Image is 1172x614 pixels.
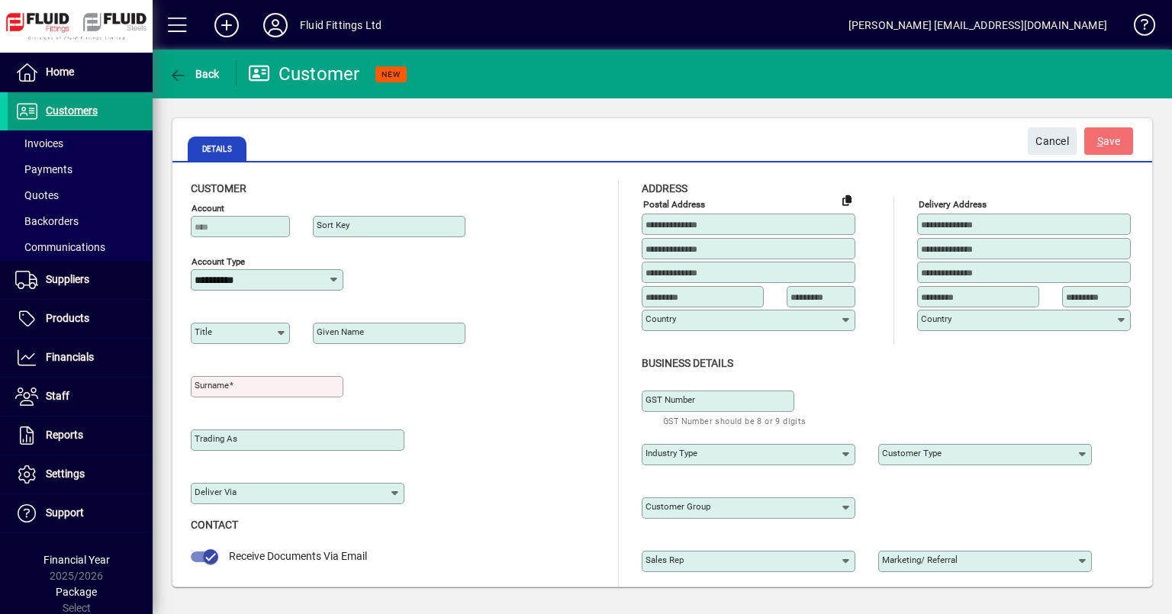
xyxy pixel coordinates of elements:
[882,555,958,565] mat-label: Marketing/ Referral
[8,494,153,532] a: Support
[1097,129,1121,154] span: ave
[195,380,229,391] mat-label: Surname
[8,156,153,182] a: Payments
[15,241,105,253] span: Communications
[202,11,251,39] button: Add
[8,130,153,156] a: Invoices
[921,313,951,324] mat-label: Country
[15,215,79,227] span: Backorders
[382,69,401,79] span: NEW
[43,554,110,566] span: Financial Year
[46,104,98,117] span: Customers
[317,220,349,230] mat-label: Sort key
[8,208,153,234] a: Backorders
[1028,127,1077,155] button: Cancel
[646,501,710,512] mat-label: Customer group
[15,137,63,149] span: Invoices
[56,586,97,598] span: Package
[15,163,72,175] span: Payments
[882,448,942,458] mat-label: Customer type
[195,433,237,444] mat-label: Trading as
[46,273,89,285] span: Suppliers
[1035,129,1069,154] span: Cancel
[642,182,687,194] span: Address
[8,182,153,208] a: Quotes
[8,416,153,455] a: Reports
[191,182,246,194] span: Customer
[642,357,733,369] span: Business details
[646,448,697,458] mat-label: Industry type
[46,66,74,78] span: Home
[1084,127,1133,155] button: Save
[192,203,224,214] mat-label: Account
[1122,3,1153,53] a: Knowledge Base
[46,506,84,519] span: Support
[646,313,676,324] mat-label: Country
[192,256,245,267] mat-label: Account Type
[8,261,153,299] a: Suppliers
[169,68,220,80] span: Back
[46,390,69,402] span: Staff
[46,468,85,480] span: Settings
[248,62,360,86] div: Customer
[8,53,153,92] a: Home
[153,60,237,88] app-page-header-button: Back
[317,326,364,337] mat-label: Given name
[663,412,807,429] mat-hint: GST Number should be 8 or 9 digits
[191,519,238,531] span: Contact
[8,455,153,493] a: Settings
[300,13,382,37] div: Fluid Fittings Ltd
[848,13,1107,37] div: [PERSON_NAME] [EMAIL_ADDRESS][DOMAIN_NAME]
[646,555,684,565] mat-label: Sales rep
[646,394,695,405] mat-label: GST Number
[46,351,94,363] span: Financials
[8,300,153,338] a: Products
[46,429,83,441] span: Reports
[15,189,59,201] span: Quotes
[1097,135,1103,147] span: S
[229,550,367,562] span: Receive Documents Via Email
[46,312,89,324] span: Products
[835,188,859,212] button: Copy to Delivery address
[165,60,224,88] button: Back
[8,339,153,377] a: Financials
[251,11,300,39] button: Profile
[8,378,153,416] a: Staff
[8,234,153,260] a: Communications
[195,326,212,337] mat-label: Title
[195,487,237,497] mat-label: Deliver via
[188,137,246,161] span: Details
